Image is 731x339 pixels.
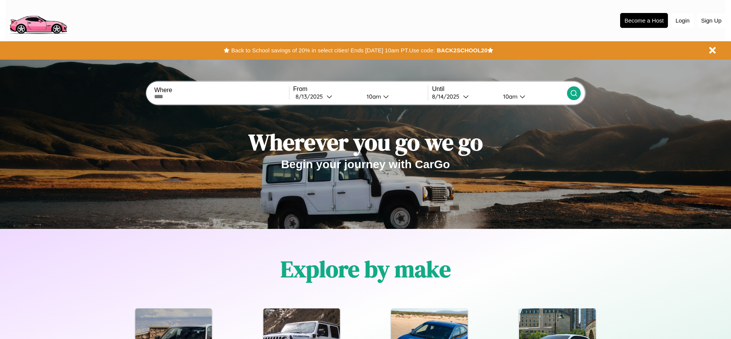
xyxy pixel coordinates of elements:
label: From [293,86,428,92]
label: Where [154,87,289,94]
div: 10am [499,93,520,100]
button: 8/13/2025 [293,92,361,101]
label: Until [432,86,567,92]
button: Login [672,13,694,28]
div: 10am [363,93,383,100]
button: Become a Host [620,13,668,28]
h1: Explore by make [281,253,451,285]
button: 10am [497,92,567,101]
b: BACK2SCHOOL20 [437,47,487,54]
button: Sign Up [697,13,725,28]
div: 8 / 13 / 2025 [296,93,327,100]
img: logo [6,4,70,36]
button: 10am [361,92,428,101]
div: 8 / 14 / 2025 [432,93,463,100]
button: Back to School savings of 20% in select cities! Ends [DATE] 10am PT.Use code: [229,45,437,56]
